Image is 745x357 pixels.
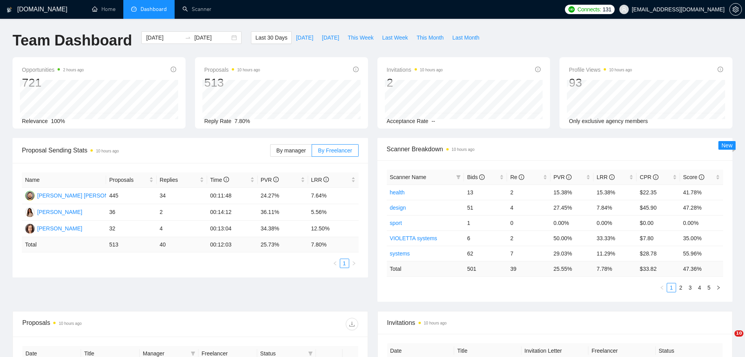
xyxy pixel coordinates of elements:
span: info-circle [479,174,485,180]
td: 27.45% [550,200,593,215]
time: 10 hours ago [452,147,474,152]
a: 1 [667,283,676,292]
td: 00:13:04 [207,221,258,237]
input: End date [194,33,230,42]
h1: Team Dashboard [13,31,132,50]
span: info-circle [353,67,359,72]
td: 55.96% [680,246,723,261]
time: 10 hours ago [424,321,447,325]
th: Proposals [106,172,157,188]
span: to [185,34,191,41]
span: Re [510,174,524,180]
span: info-circle [171,67,176,72]
td: 501 [464,261,507,276]
td: 7.78 % [593,261,637,276]
td: 32 [106,221,157,237]
li: Previous Page [330,259,340,268]
button: [DATE] [292,31,317,44]
a: KY[PERSON_NAME] [PERSON_NAME] [25,192,129,198]
span: [DATE] [322,33,339,42]
a: sport [390,220,402,226]
td: $7.80 [637,230,680,246]
td: 7.84% [593,200,637,215]
button: right [349,259,359,268]
a: systems [390,250,410,257]
span: Last Week [382,33,408,42]
button: download [346,318,358,330]
td: 00:11:48 [207,188,258,204]
button: left [330,259,340,268]
span: Connects: [577,5,601,14]
td: 15.38% [550,185,593,200]
span: info-circle [224,177,229,182]
span: New [722,142,732,149]
span: info-circle [323,177,329,182]
div: 93 [569,75,632,90]
span: Scanner Name [390,174,426,180]
time: 10 hours ago [96,149,119,153]
td: 0 [507,215,550,230]
button: right [714,283,723,292]
td: 47.36 % [680,261,723,276]
span: dashboard [131,6,137,12]
td: $22.35 [637,185,680,200]
div: 2 [387,75,443,90]
span: [DATE] [296,33,313,42]
td: 4 [507,200,550,215]
span: filter [191,351,195,356]
td: 35.00% [680,230,723,246]
button: [DATE] [317,31,343,44]
span: Scanner Breakdown [387,144,723,154]
td: 2 [157,204,207,221]
span: -- [431,118,435,124]
div: 721 [22,75,84,90]
span: Dashboard [141,6,167,13]
td: 0.00% [680,215,723,230]
time: 10 hours ago [609,68,632,72]
button: Last Month [448,31,483,44]
td: 15.38% [593,185,637,200]
span: PVR [261,177,279,183]
a: 2 [676,283,685,292]
img: VY [25,224,35,234]
span: info-circle [566,174,572,180]
time: 10 hours ago [59,321,81,326]
div: 513 [204,75,260,90]
td: 00:14:12 [207,204,258,221]
td: 0.00% [550,215,593,230]
a: VY[PERSON_NAME] [25,225,82,231]
span: Acceptance Rate [387,118,429,124]
span: Proposals [109,176,148,184]
span: info-circle [699,174,704,180]
td: $0.00 [637,215,680,230]
span: LRR [311,177,329,183]
button: left [657,283,667,292]
span: swap-right [185,34,191,41]
td: 1 [464,215,507,230]
span: info-circle [273,177,279,182]
span: right [352,261,356,266]
a: 1 [340,259,349,268]
td: 513 [106,237,157,252]
td: 34.38% [258,221,308,237]
img: HB [25,207,35,217]
span: Replies [160,176,198,184]
a: searchScanner [182,6,211,13]
td: Total [22,237,106,252]
td: 6 [464,230,507,246]
span: Profile Views [569,65,632,74]
span: filter [456,175,461,179]
td: $ 33.82 [637,261,680,276]
a: health [390,189,405,196]
a: HB[PERSON_NAME] [25,208,82,215]
td: 39 [507,261,550,276]
span: This Month [417,33,444,42]
a: 5 [705,283,713,292]
th: Replies [157,172,207,188]
td: 24.27% [258,188,308,204]
td: 00:12:03 [207,237,258,252]
span: Time [210,177,229,183]
span: user [621,7,627,12]
a: homeHome [92,6,115,13]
